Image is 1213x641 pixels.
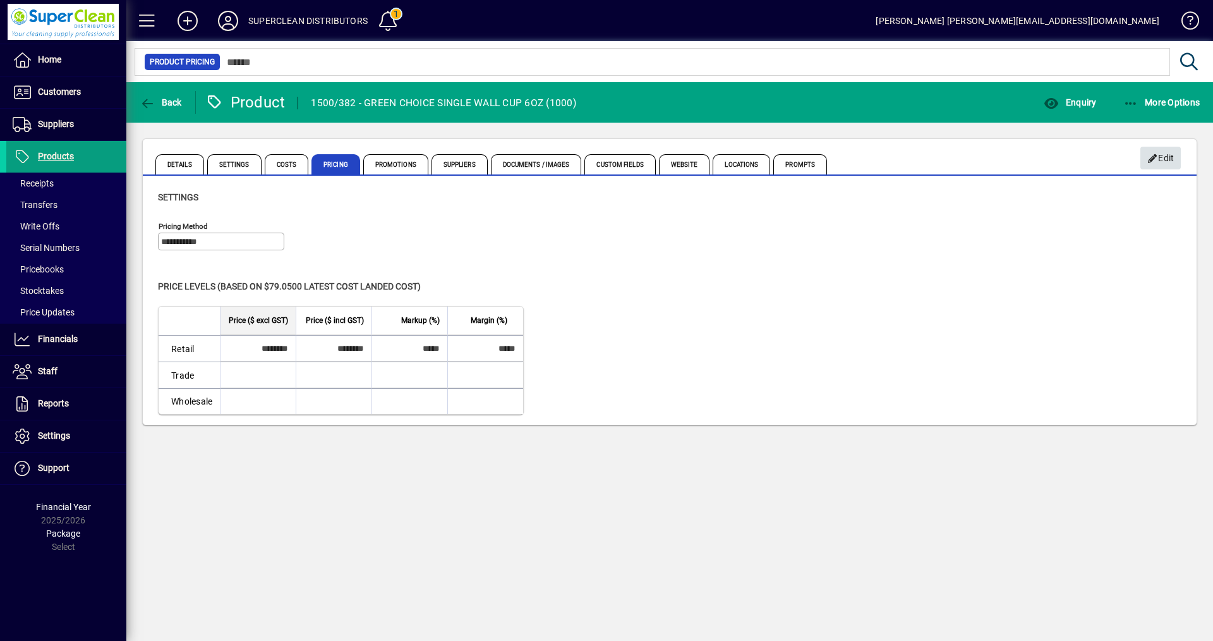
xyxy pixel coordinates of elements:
a: Reports [6,388,126,420]
span: Enquiry [1044,97,1096,107]
span: Pricing [311,154,360,174]
span: Custom Fields [584,154,655,174]
span: Price ($ excl GST) [229,314,288,327]
span: Settings [158,192,198,202]
span: Documents / Images [491,154,582,174]
span: Prompts [773,154,827,174]
span: Settings [38,430,70,441]
div: Product [205,92,286,113]
div: 1500/382 - GREEN CHOICE SINGLE WALL CUP 6OZ (1000) [311,93,576,113]
mat-label: Pricing method [159,222,208,231]
span: Package [46,528,80,539]
span: Pricebooks [13,264,64,274]
a: Customers [6,76,126,108]
span: Locations [713,154,770,174]
div: [PERSON_NAME] [PERSON_NAME][EMAIL_ADDRESS][DOMAIN_NAME] [876,11,1159,31]
button: Enquiry [1041,91,1099,114]
button: Back [136,91,185,114]
td: Trade [159,362,220,388]
button: Profile [208,9,248,32]
a: Financials [6,324,126,355]
span: Transfers [13,200,57,210]
a: Knowledge Base [1172,3,1197,44]
span: Price levels (based on $79.0500 Latest cost landed cost) [158,281,421,291]
span: Costs [265,154,309,174]
a: Write Offs [6,216,126,237]
a: Serial Numbers [6,237,126,259]
td: Wholesale [159,388,220,414]
span: Edit [1147,148,1174,169]
div: SUPERCLEAN DISTRIBUTORS [248,11,368,31]
a: Stocktakes [6,280,126,302]
span: Suppliers [38,119,74,129]
span: Promotions [363,154,428,174]
span: Stocktakes [13,286,64,296]
span: Details [155,154,204,174]
span: Customers [38,87,81,97]
span: Serial Numbers [13,243,80,253]
a: Settings [6,420,126,452]
span: Financials [38,334,78,344]
a: Price Updates [6,302,126,323]
span: Margin (%) [471,314,507,327]
span: Receipts [13,178,54,188]
a: Home [6,44,126,76]
span: Suppliers [431,154,488,174]
button: Edit [1140,147,1181,169]
a: Pricebooks [6,259,126,280]
span: Back [140,97,182,107]
span: Website [659,154,710,174]
span: Settings [207,154,262,174]
span: Staff [38,366,57,376]
span: More Options [1123,97,1200,107]
span: Price ($ incl GST) [306,314,364,327]
a: Staff [6,356,126,388]
span: Price Updates [13,307,75,317]
span: Products [38,151,74,161]
button: More Options [1120,91,1204,114]
button: Add [167,9,208,32]
td: Retail [159,335,220,362]
span: Financial Year [36,502,91,512]
span: Markup (%) [401,314,440,327]
span: Write Offs [13,221,59,231]
a: Suppliers [6,109,126,140]
span: Home [38,54,61,64]
span: Support [38,463,69,473]
span: Product Pricing [150,56,215,68]
a: Transfers [6,194,126,216]
app-page-header-button: Back [126,91,196,114]
a: Receipts [6,173,126,194]
a: Support [6,453,126,484]
span: Reports [38,398,69,408]
span: Level [171,314,188,327]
